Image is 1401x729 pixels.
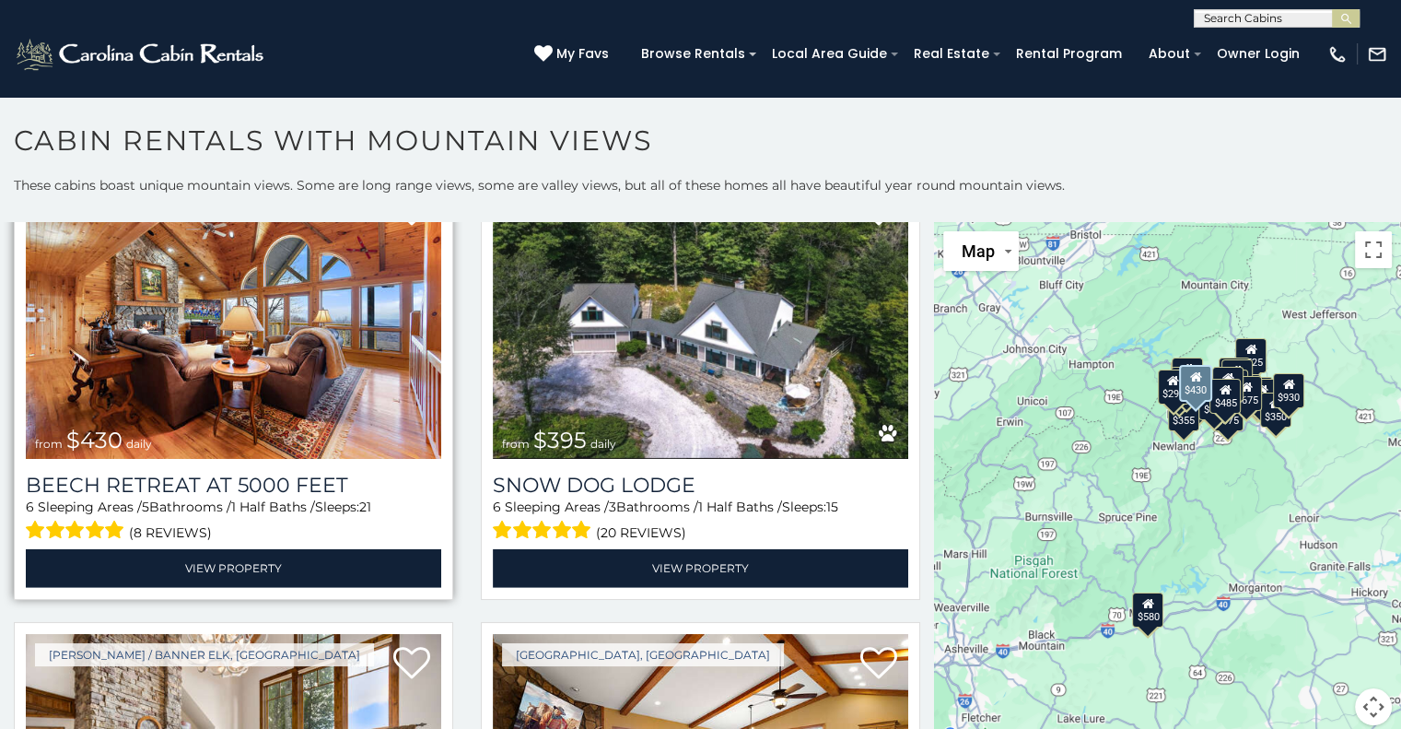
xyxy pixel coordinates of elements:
[1132,593,1163,628] div: $580
[1179,365,1212,402] div: $430
[129,521,212,545] span: (8 reviews)
[493,499,501,515] span: 6
[1139,40,1199,68] a: About
[26,181,441,459] a: Beech Retreat at 5000 Feet from $430 daily
[1209,379,1241,414] div: $485
[1231,376,1262,411] div: $675
[556,44,609,64] span: My Favs
[1367,44,1387,65] img: mail-regular-white.png
[502,643,784,666] a: [GEOGRAPHIC_DATA], [GEOGRAPHIC_DATA]
[1355,688,1392,725] button: Map camera controls
[26,473,441,498] a: Beech Retreat at 5000 Feet
[1355,231,1392,268] button: Toggle fullscreen view
[231,499,315,515] span: 1 Half Baths /
[126,437,152,451] span: daily
[493,498,908,545] div: Sleeping Areas / Bathrooms / Sleeps:
[698,499,782,515] span: 1 Half Baths /
[493,549,908,587] a: View Property
[26,181,441,459] img: Beech Retreat at 5000 Feet
[1235,338,1267,373] div: $525
[35,437,63,451] span: from
[26,498,441,545] div: Sleeping Areas / Bathrooms / Sleeps:
[1220,359,1252,394] div: $349
[905,40,998,68] a: Real Estate
[1327,44,1348,65] img: phone-regular-white.png
[35,643,374,666] a: [PERSON_NAME] / Banner Elk, [GEOGRAPHIC_DATA]
[826,499,838,515] span: 15
[632,40,754,68] a: Browse Rentals
[1157,370,1188,405] div: $295
[14,36,269,73] img: White-1-2.png
[943,231,1019,271] button: Change map style
[534,44,613,65] a: My Favs
[493,181,908,459] a: Snow Dog Lodge from $395 daily
[359,499,371,515] span: 21
[860,645,897,684] a: Add to favorites
[1212,396,1243,431] div: $375
[493,181,908,459] img: Snow Dog Lodge
[609,499,616,515] span: 3
[1219,358,1250,393] div: $565
[590,437,616,451] span: daily
[1208,40,1309,68] a: Owner Login
[26,499,34,515] span: 6
[502,437,530,451] span: from
[1172,358,1203,393] div: $325
[1273,373,1304,408] div: $930
[142,499,149,515] span: 5
[962,241,995,261] span: Map
[66,427,123,453] span: $430
[393,645,430,684] a: Add to favorites
[1212,367,1243,402] div: $410
[763,40,896,68] a: Local Area Guide
[596,521,686,545] span: (20 reviews)
[1007,40,1131,68] a: Rental Program
[26,549,441,587] a: View Property
[493,473,908,498] a: Snow Dog Lodge
[533,427,587,453] span: $395
[1167,396,1198,431] div: $355
[1259,393,1290,428] div: $350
